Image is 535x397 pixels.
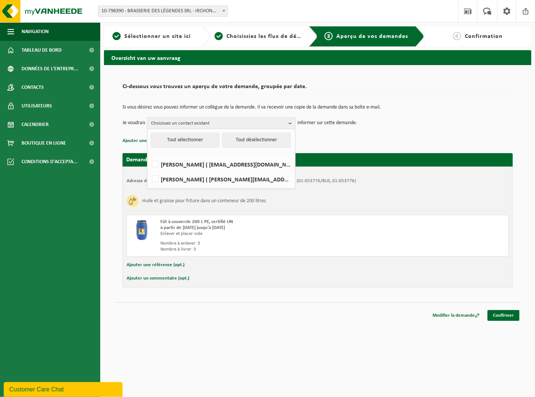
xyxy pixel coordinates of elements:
[150,159,291,170] label: [PERSON_NAME] ( [EMAIL_ADDRESS][DOMAIN_NAME] )
[131,219,153,241] img: PB-OT-0200-HPE-00-02.png
[126,157,182,163] strong: Demande pour [DATE]
[147,117,296,129] button: Choisissez un contact existant
[124,33,191,39] span: Sélectionner un site ici
[104,50,531,65] h2: Overzicht van uw aanvraag
[127,260,185,270] button: Ajouter une référence (opt.)
[427,310,485,321] a: Modifier la demande
[22,22,49,41] span: Navigation
[465,33,503,39] span: Confirmation
[123,84,513,94] h2: Ci-dessous vous trouvez un aperçu de votre demande, groupée par date.
[127,274,189,283] button: Ajouter un commentaire (opt.)
[226,33,350,39] span: Choisissiez les flux de déchets et récipients
[160,219,233,224] span: Fût à couvercle 200 L PE, certifié UN
[123,117,145,129] p: Je voudrais
[22,152,78,171] span: Conditions d'accepta...
[336,33,408,39] span: Aperçu de vos demandes
[453,32,461,40] span: 4
[160,246,348,252] div: Nombre à livrer: 3
[98,6,228,16] span: 10-798390 - BRASSERIE DES LÉGENDES SRL - IRCHONWELZ
[22,59,78,78] span: Données de l'entrepr...
[123,136,180,146] button: Ajouter une référence (opt.)
[150,174,291,185] label: [PERSON_NAME] ( [PERSON_NAME][EMAIL_ADDRESS][DOMAIN_NAME] )
[222,133,291,148] button: Tout désélectionner
[127,178,173,183] strong: Adresse de placement:
[215,32,223,40] span: 2
[22,115,49,134] span: Calendrier
[297,117,357,129] p: informer sur cette demande.
[112,32,121,40] span: 1
[22,78,44,97] span: Contacts
[151,118,286,129] span: Choisissez un contact existant
[123,105,513,110] p: Si vous désirez vous pouvez informer un collègue de la demande. Il va recevoir une copie de la de...
[22,134,66,152] span: Boutique en ligne
[98,6,228,17] span: 10-798390 - BRASSERIE DES LÉGENDES SRL - IRCHONWELZ
[4,381,124,397] iframe: chat widget
[108,32,196,41] a: 1Sélectionner un site ici
[215,32,303,41] a: 2Choisissiez les flux de déchets et récipients
[160,225,225,230] strong: à partir de [DATE] jusqu'à [DATE]
[22,97,52,115] span: Utilisateurs
[160,241,348,246] div: Nombre à enlever: 3
[324,32,333,40] span: 3
[487,310,519,321] a: Confirmer
[160,231,348,237] div: Enlever et placer vide
[22,41,62,59] span: Tableau de bord
[142,195,266,207] h3: Huile et graisse pour friture dans un conteneur de 200 litres
[151,133,219,148] button: Tout sélectionner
